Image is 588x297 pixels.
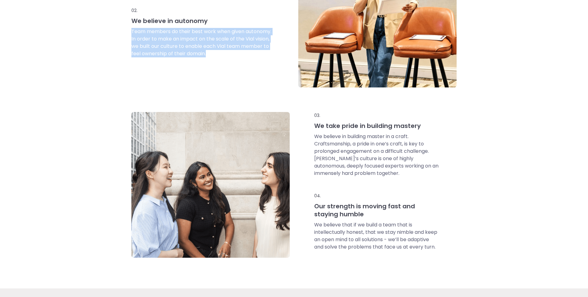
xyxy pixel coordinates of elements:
[314,133,439,177] p: We believe in building master in a craft. Craftsmanship, a pride in one’s craft, is key to prolon...
[314,202,439,218] h3: Our strength is moving fast and staying humble
[314,112,439,119] p: 03.
[131,17,273,25] h3: We believe in autonomy
[131,28,273,57] p: Team members do their best work when given autonomy. In order to make an impact on the scale of t...
[131,112,290,258] img: Group of 3 smiling woman standing on the street talking
[314,122,439,130] h3: We take pride in building mastery
[314,221,439,251] p: We believe that if we build a team that is intellectually honest, that we stay nimble and keep an...
[131,7,273,14] p: 02.
[314,192,439,199] p: 04.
